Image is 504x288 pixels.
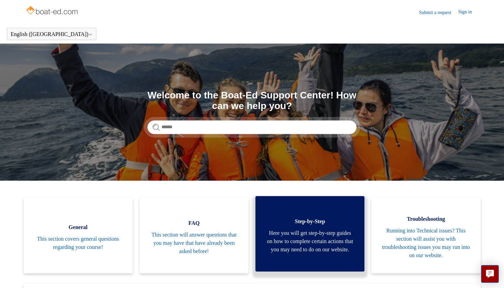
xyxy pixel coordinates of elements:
a: Step-by-Step Here you will get step-by-step guides on how to complete certain actions that you ma... [255,196,364,272]
span: Troubleshooting [382,215,470,223]
button: Live chat [481,265,499,283]
a: Submit a request [419,9,458,16]
span: General [34,223,122,231]
a: Troubleshooting Running into Technical issues? This section will assist you with troubleshooting ... [371,198,480,273]
input: Search [147,120,357,134]
span: This section will answer questions that you may have that have already been asked before! [150,231,238,255]
span: FAQ [150,219,238,227]
span: Here you will get step-by-step guides on how to complete certain actions that you may need to do ... [266,229,354,254]
a: FAQ This section will answer questions that you may have that have already been asked before! [140,198,249,273]
a: Sign in [458,8,479,16]
span: This section covers general questions regarding your course! [34,235,122,251]
span: Running into Technical issues? This section will assist you with troubleshooting issues you may r... [382,227,470,260]
h1: Welcome to the Boat-Ed Support Center! How can we help you? [147,90,357,111]
span: Step-by-Step [266,217,354,226]
img: Boat-Ed Help Center home page [25,4,80,18]
button: English ([GEOGRAPHIC_DATA]) [11,31,93,37]
a: General This section covers general questions regarding your course! [24,198,133,273]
